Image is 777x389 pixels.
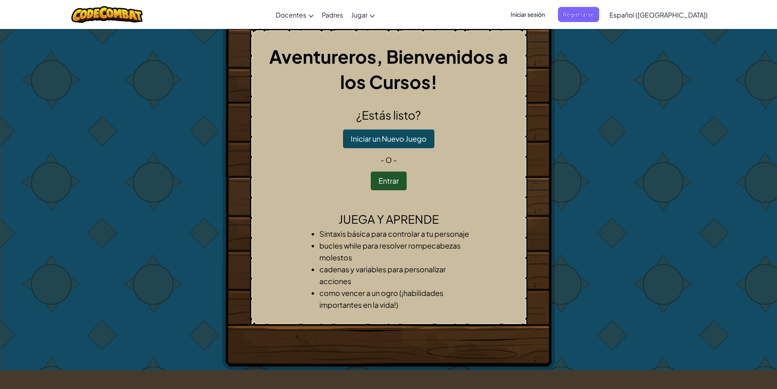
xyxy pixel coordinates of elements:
[319,240,474,263] li: bucles while para resolver rompecabezas molestos
[347,4,379,26] a: Jugar
[272,4,318,26] a: Docentes
[381,155,385,164] span: -
[276,11,306,19] span: Docentes
[319,287,474,311] li: como vencer a un ogro (¡habilidades importantes en la vida!)
[392,155,397,164] span: -
[257,107,520,124] h2: ¿Estás listo?
[343,129,434,148] button: Iniciar un Nuevo Juego
[609,11,708,19] span: Español ([GEOGRAPHIC_DATA])
[558,7,599,22] button: Registrarse
[318,4,347,26] a: Padres
[319,263,474,287] li: cadenas y variables para personalizar acciones
[605,4,712,26] a: Español ([GEOGRAPHIC_DATA])
[71,6,143,23] img: CodeCombat logo
[506,7,550,22] button: Iniciar sesión
[319,228,474,240] li: Sintaxis básica para controlar a tu personaje
[385,155,392,164] span: o
[371,171,407,190] button: Entrar
[257,44,520,94] h1: Aventureros, Bienvenidos a los Cursos!
[351,11,367,19] span: Jugar
[257,211,520,228] h2: Juega y Aprende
